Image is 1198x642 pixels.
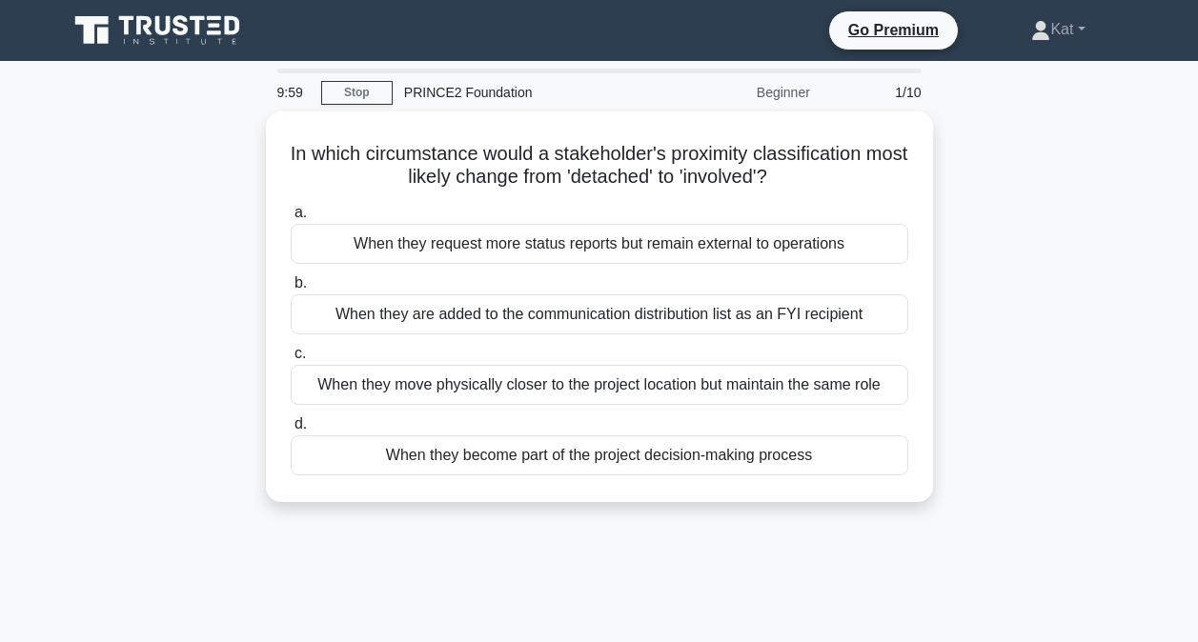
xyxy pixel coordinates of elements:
div: When they move physically closer to the project location but maintain the same role [291,365,908,405]
div: 9:59 [266,73,321,111]
span: a. [294,204,307,220]
div: PRINCE2 Foundation [393,73,655,111]
a: Stop [321,81,393,105]
div: Beginner [655,73,822,111]
a: Go Premium [837,18,950,42]
div: When they request more status reports but remain external to operations [291,224,908,264]
h5: In which circumstance would a stakeholder's proximity classification most likely change from 'det... [289,142,910,190]
span: d. [294,415,307,431]
div: 1/10 [822,73,933,111]
span: b. [294,274,307,291]
a: Kat [985,10,1130,49]
span: c. [294,345,306,361]
div: When they are added to the communication distribution list as an FYI recipient [291,294,908,334]
div: When they become part of the project decision-making process [291,435,908,475]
